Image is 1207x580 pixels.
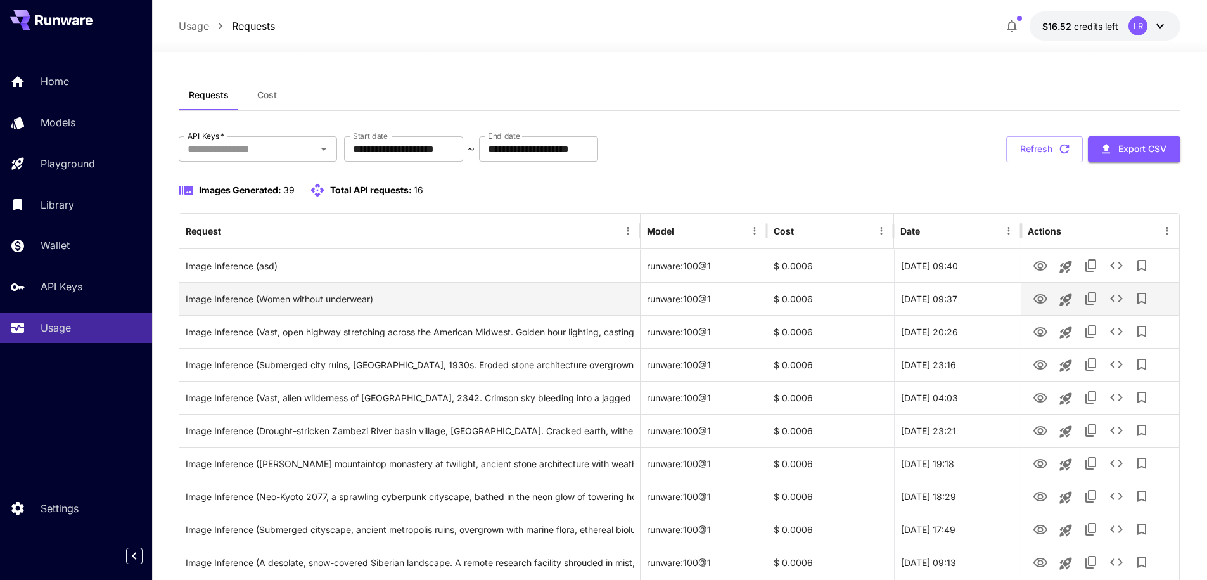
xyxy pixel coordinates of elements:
[1088,136,1180,162] button: Export CSV
[186,349,634,381] div: Click to copy prompt
[1129,484,1154,509] button: Add to library
[1104,319,1129,344] button: See details
[315,140,333,158] button: Open
[1129,451,1154,476] button: Add to library
[186,283,634,315] div: Click to copy prompt
[1129,517,1154,542] button: Add to library
[641,546,767,579] div: runware:100@1
[767,480,894,513] div: $ 0.0006
[1053,386,1078,411] button: Launch in playground
[1104,385,1129,410] button: See details
[767,315,894,348] div: $ 0.0006
[1078,253,1104,278] button: Copy TaskUUID
[186,316,634,348] div: Click to copy prompt
[1006,136,1083,162] button: Refresh
[767,282,894,315] div: $ 0.0006
[1074,21,1118,32] span: credits left
[1129,352,1154,377] button: Add to library
[1158,222,1176,240] button: Menu
[1078,550,1104,575] button: Copy TaskUUID
[186,415,634,447] div: Click to copy prompt
[894,546,1021,579] div: 23 Aug, 2025 09:13
[641,513,767,546] div: runware:100@1
[647,226,674,236] div: Model
[488,131,520,141] label: End date
[1028,285,1053,311] button: View Image
[641,414,767,447] div: runware:100@1
[1104,352,1129,377] button: See details
[1028,483,1053,509] button: View Image
[921,222,939,240] button: Sort
[353,131,388,141] label: Start date
[179,18,275,34] nav: breadcrumb
[1104,517,1129,542] button: See details
[894,282,1021,315] div: 27 Aug, 2025 09:37
[189,89,229,101] span: Requests
[1129,550,1154,575] button: Add to library
[1028,384,1053,410] button: View Image
[1028,417,1053,443] button: View Image
[1078,319,1104,344] button: Copy TaskUUID
[41,115,75,130] p: Models
[1000,222,1018,240] button: Menu
[1053,254,1078,280] button: Launch in playground
[641,447,767,480] div: runware:100@1
[188,131,224,141] label: API Keys
[41,238,70,253] p: Wallet
[283,184,295,195] span: 39
[186,480,634,513] div: Click to copy prompt
[1053,287,1078,313] button: Launch in playground
[1028,351,1053,377] button: View Image
[894,348,1021,381] div: 24 Aug, 2025 23:16
[186,546,634,579] div: Click to copy prompt
[179,18,209,34] p: Usage
[767,447,894,480] div: $ 0.0006
[1028,252,1053,278] button: View Image
[767,249,894,282] div: $ 0.0006
[1078,451,1104,476] button: Copy TaskUUID
[186,382,634,414] div: Click to copy prompt
[1078,517,1104,542] button: Copy TaskUUID
[136,545,152,567] div: Collapse sidebar
[199,184,281,195] span: Images Generated:
[894,414,1021,447] div: 23 Aug, 2025 23:21
[1030,11,1180,41] button: $16.52231LR
[641,348,767,381] div: runware:100@1
[1129,286,1154,311] button: Add to library
[41,279,82,294] p: API Keys
[641,249,767,282] div: runware:100@1
[1028,549,1053,575] button: View Image
[872,222,890,240] button: Menu
[1104,286,1129,311] button: See details
[41,156,95,171] p: Playground
[641,315,767,348] div: runware:100@1
[1129,253,1154,278] button: Add to library
[1053,551,1078,576] button: Launch in playground
[767,381,894,414] div: $ 0.0006
[1042,20,1118,33] div: $16.52231
[795,222,813,240] button: Sort
[1053,518,1078,543] button: Launch in playground
[1078,418,1104,443] button: Copy TaskUUID
[1104,418,1129,443] button: See details
[746,222,763,240] button: Menu
[774,226,794,236] div: Cost
[1028,450,1053,476] button: View Image
[468,141,475,157] p: ~
[767,513,894,546] div: $ 0.0006
[232,18,275,34] a: Requests
[126,548,143,564] button: Collapse sidebar
[1028,516,1053,542] button: View Image
[186,513,634,546] div: Click to copy prompt
[1053,452,1078,477] button: Launch in playground
[641,381,767,414] div: runware:100@1
[1078,352,1104,377] button: Copy TaskUUID
[1129,319,1154,344] button: Add to library
[186,448,634,480] div: Click to copy prompt
[1053,419,1078,444] button: Launch in playground
[41,197,74,212] p: Library
[41,320,71,335] p: Usage
[1128,16,1147,35] div: LR
[767,414,894,447] div: $ 0.0006
[330,184,412,195] span: Total API requests:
